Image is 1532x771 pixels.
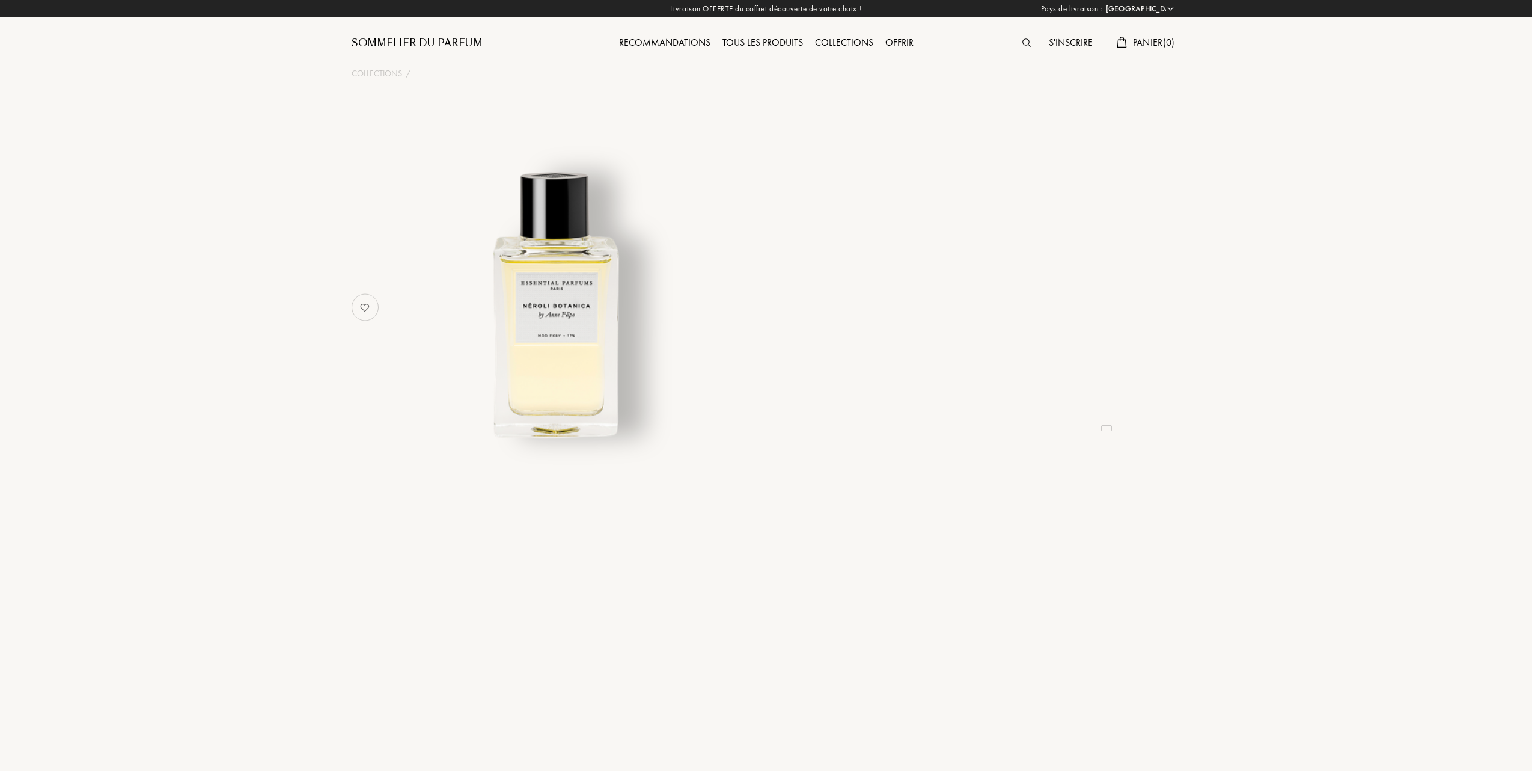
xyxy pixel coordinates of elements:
div: Offrir [879,35,920,51]
div: Tous les produits [716,35,809,51]
img: arrow_w.png [1166,4,1175,13]
a: Collections [352,67,402,80]
div: Collections [809,35,879,51]
img: undefined undefined [410,153,707,450]
div: / [406,67,410,80]
span: Panier ( 0 ) [1133,36,1175,49]
a: Offrir [879,36,920,49]
img: cart.svg [1117,37,1126,48]
img: search_icn.svg [1022,38,1031,47]
a: Tous les produits [716,36,809,49]
a: Collections [809,36,879,49]
span: Pays de livraison : [1041,3,1103,15]
a: Recommandations [613,36,716,49]
img: no_like_p.png [353,295,377,319]
div: S'inscrire [1043,35,1099,51]
div: Recommandations [613,35,716,51]
a: S'inscrire [1043,36,1099,49]
a: Sommelier du Parfum [352,36,483,51]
